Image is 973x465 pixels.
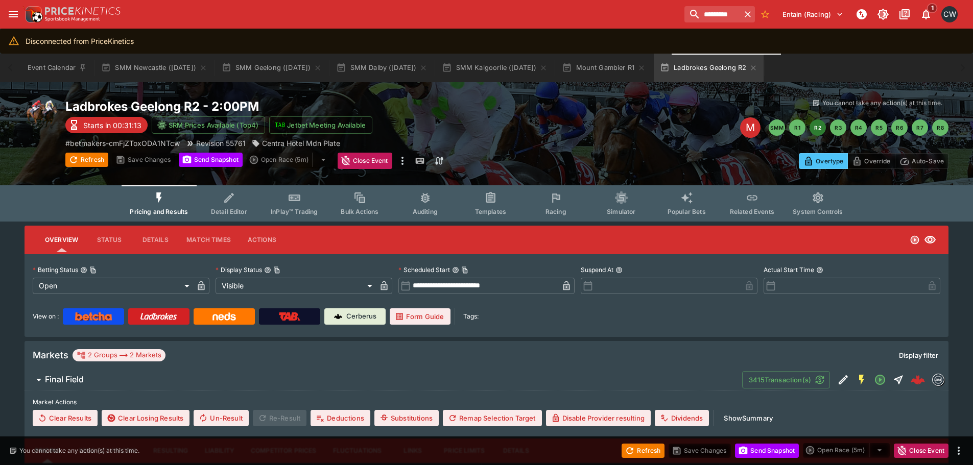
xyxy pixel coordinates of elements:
button: Betting StatusCopy To Clipboard [80,266,87,274]
span: Re-Result [253,410,306,426]
p: Display Status [216,265,262,274]
button: Select Tenant [776,6,849,22]
p: Override [864,156,890,166]
button: Actions [239,228,285,252]
img: logo-cerberus--red.svg [911,373,925,387]
button: Override [847,153,895,169]
button: Send Snapshot [735,444,799,458]
button: R8 [932,119,948,136]
svg: Open [910,235,920,245]
button: Final Field [25,370,742,390]
button: Close Event [894,444,948,458]
button: SGM Enabled [852,371,871,389]
button: NOT Connected to PK [852,5,871,23]
span: Racing [545,208,566,215]
p: Centra Hotel Mdn Plate [262,138,340,149]
div: Event type filters [122,185,851,222]
div: betmakers [932,374,944,386]
button: R7 [912,119,928,136]
p: Auto-Save [912,156,944,166]
button: Remap Selection Target [443,410,542,426]
p: You cannot take any action(s) at this time. [822,99,942,108]
p: You cannot take any action(s) at this time. [19,446,139,455]
button: Copy To Clipboard [273,266,280,274]
button: Deductions [311,410,370,426]
img: PriceKinetics [45,7,121,15]
button: Jetbet Meeting Available [269,116,372,134]
p: Suspend At [581,265,613,274]
button: SMM [769,119,785,136]
p: Cerberus [346,311,376,322]
div: Edit Meeting [740,117,761,138]
button: Clint Wallis [938,3,961,26]
input: search [684,6,741,22]
button: more [396,153,409,169]
nav: pagination navigation [769,119,948,136]
button: SMM Kalgoorlie ([DATE]) [436,54,554,82]
button: Refresh [622,444,665,458]
div: 2 Groups 2 Markets [77,349,161,361]
button: ShowSummary [718,410,779,426]
span: Detail Editor [211,208,247,215]
span: Templates [475,208,506,215]
button: Un-Result [194,410,248,426]
span: Popular Bets [668,208,706,215]
button: open drawer [4,5,22,23]
span: Related Events [730,208,774,215]
button: R1 [789,119,805,136]
h5: Markets [33,349,68,361]
button: Overview [37,228,86,252]
div: Visible [216,278,376,294]
svg: Visible [924,234,936,246]
button: Copy To Clipboard [461,266,468,274]
button: R5 [871,119,887,136]
img: PriceKinetics Logo [22,4,43,25]
button: Copy To Clipboard [89,266,97,274]
button: Details [132,228,178,252]
a: 22533b32-f776-4591-9df3-995d7d5bbbd2 [908,370,928,390]
button: Suspend At [615,266,623,274]
button: Refresh [65,153,108,167]
button: SMM Geelong ([DATE]) [216,54,328,82]
img: Neds [212,312,235,321]
h2: Copy To Clipboard [65,99,507,114]
button: more [953,445,965,457]
label: View on : [33,308,59,325]
button: Open [871,371,889,389]
button: Clear Results [33,410,98,426]
span: InPlay™ Trading [271,208,318,215]
p: Starts in 00:31:13 [83,120,141,131]
button: Match Times [178,228,239,252]
div: split button [803,443,890,457]
div: split button [247,153,334,167]
div: 22533b32-f776-4591-9df3-995d7d5bbbd2 [911,373,925,387]
button: Overtype [799,153,848,169]
button: Ladbrokes Geelong R2 [654,54,764,82]
div: Centra Hotel Mdn Plate [252,138,340,149]
p: Copy To Clipboard [65,138,180,149]
button: R2 [810,119,826,136]
div: Clint Wallis [941,6,958,22]
img: Sportsbook Management [45,17,100,21]
span: Simulator [607,208,635,215]
a: Cerberus [324,308,386,325]
p: Scheduled Start [398,265,450,274]
button: Toggle light/dark mode [874,5,892,23]
button: Display filter [893,347,944,363]
button: SMM Dalby ([DATE]) [330,54,434,82]
img: Cerberus [334,312,342,321]
img: Ladbrokes [140,312,177,321]
button: Send Snapshot [179,153,243,167]
button: SRM Prices Available (Top4) [152,116,265,134]
button: Documentation [895,5,914,23]
button: Straight [889,371,908,389]
button: Edit Detail [834,371,852,389]
button: Status [86,228,132,252]
p: Actual Start Time [764,265,814,274]
button: Substitutions [374,410,439,426]
img: horse_racing.png [25,99,57,131]
button: Scheduled StartCopy To Clipboard [452,266,459,274]
svg: Open [874,374,886,386]
button: No Bookmarks [757,6,773,22]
